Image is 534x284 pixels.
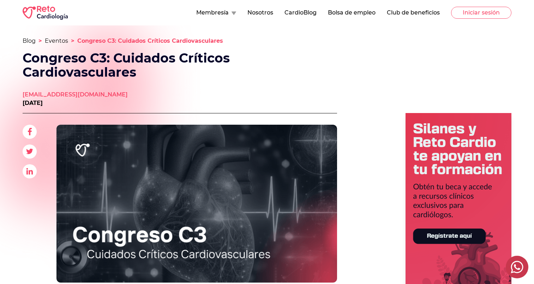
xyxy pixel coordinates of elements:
button: CardioBlog [284,8,317,17]
p: [DATE] [23,99,128,107]
button: Nosotros [247,8,273,17]
a: Eventos [45,37,68,44]
span: > [71,37,74,44]
span: > [38,37,42,44]
button: Membresía [196,8,236,17]
span: Congreso C3: Cuidados Críticos Cardiovasculares [77,37,223,44]
button: Bolsa de empleo [328,8,376,17]
button: Club de beneficios [387,8,440,17]
img: Cuidados Críticos Cardiovasculares [56,125,337,283]
a: Blog [23,37,36,44]
a: [EMAIL_ADDRESS][DOMAIN_NAME] [23,90,128,99]
button: Iniciar sesión [451,7,511,19]
h1: Congreso C3: Cuidados Críticos Cardiovasculares [23,51,294,79]
img: RETO Cardio Logo [23,6,68,20]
